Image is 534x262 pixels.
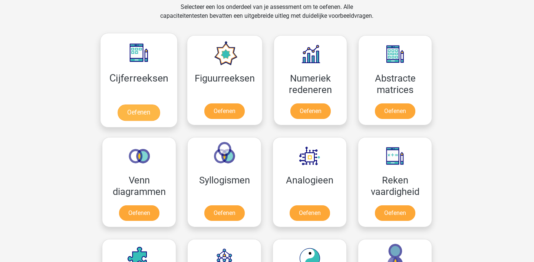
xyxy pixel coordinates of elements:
a: Oefenen [290,205,330,221]
a: Oefenen [204,205,245,221]
a: Oefenen [119,205,159,221]
a: Oefenen [290,103,331,119]
div: Selecteer een los onderdeel van je assessment om te oefenen. Alle capaciteitentesten bevatten een... [153,3,380,29]
a: Oefenen [118,105,160,121]
a: Oefenen [204,103,245,119]
a: Oefenen [375,205,415,221]
a: Oefenen [375,103,415,119]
